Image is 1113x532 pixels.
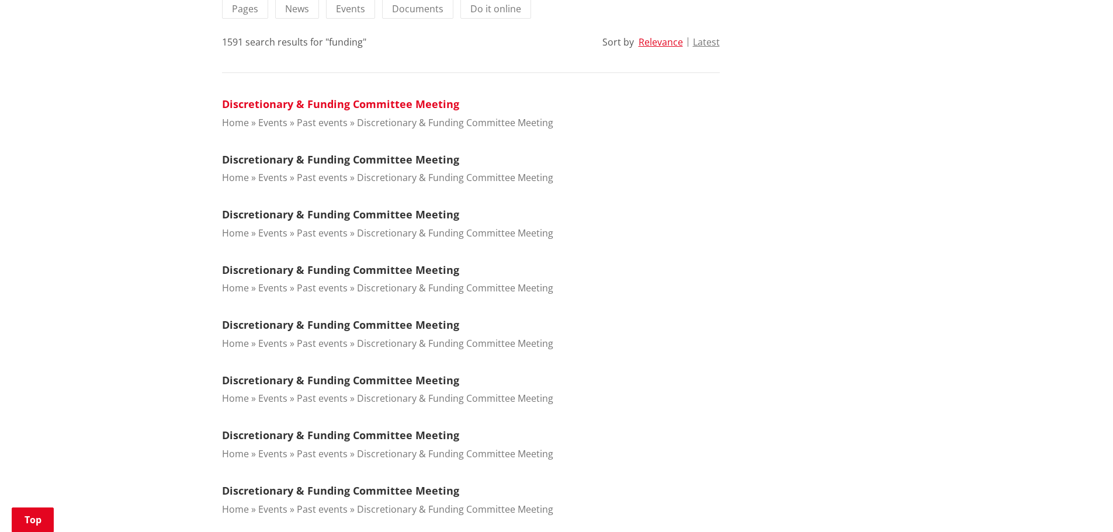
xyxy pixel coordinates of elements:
[258,503,287,516] a: Events
[470,2,521,15] span: Do it online
[222,484,459,498] a: Discretionary & Funding Committee Meeting
[222,227,249,239] a: Home
[357,171,553,184] a: Discretionary & Funding Committee Meeting
[693,37,720,47] button: Latest
[357,227,553,239] a: Discretionary & Funding Committee Meeting
[222,281,249,294] a: Home
[285,2,309,15] span: News
[392,2,443,15] span: Documents
[297,171,348,184] a: Past events
[232,2,258,15] span: Pages
[639,37,683,47] button: Relevance
[297,447,348,460] a: Past events
[222,503,249,516] a: Home
[258,116,287,129] a: Events
[258,447,287,460] a: Events
[336,2,365,15] span: Events
[357,447,553,460] a: Discretionary & Funding Committee Meeting
[297,392,348,405] a: Past events
[222,392,249,405] a: Home
[258,281,287,294] a: Events
[222,428,459,442] a: Discretionary & Funding Committee Meeting
[222,318,459,332] a: Discretionary & Funding Committee Meeting
[258,227,287,239] a: Events
[222,152,459,166] a: Discretionary & Funding Committee Meeting
[1059,483,1101,525] iframe: Messenger Launcher
[12,507,54,532] a: Top
[222,337,249,350] a: Home
[258,337,287,350] a: Events
[222,447,249,460] a: Home
[297,227,348,239] a: Past events
[222,116,249,129] a: Home
[258,392,287,405] a: Events
[357,281,553,294] a: Discretionary & Funding Committee Meeting
[602,35,634,49] div: Sort by
[222,263,459,277] a: Discretionary & Funding Committee Meeting
[222,207,459,221] a: Discretionary & Funding Committee Meeting
[222,97,459,111] a: Discretionary & Funding Committee Meeting
[357,337,553,350] a: Discretionary & Funding Committee Meeting
[297,116,348,129] a: Past events
[297,281,348,294] a: Past events
[258,171,287,184] a: Events
[297,503,348,516] a: Past events
[357,392,553,405] a: Discretionary & Funding Committee Meeting
[222,35,366,49] div: 1591 search results for "funding"
[297,337,348,350] a: Past events
[222,373,459,387] a: Discretionary & Funding Committee Meeting
[357,116,553,129] a: Discretionary & Funding Committee Meeting
[222,171,249,184] a: Home
[357,503,553,516] a: Discretionary & Funding Committee Meeting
